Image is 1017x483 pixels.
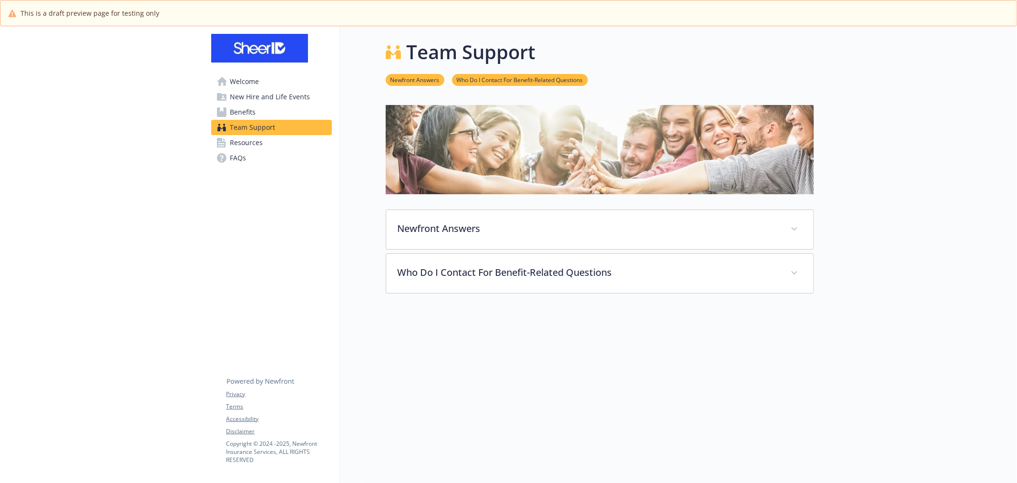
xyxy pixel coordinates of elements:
[226,390,331,399] a: Privacy
[407,38,536,66] h1: Team Support
[211,74,332,89] a: Welcome
[226,402,331,411] a: Terms
[211,120,332,135] a: Team Support
[211,105,332,120] a: Benefits
[230,89,310,105] span: New Hire and Life Events
[398,265,779,280] p: Who Do I Contact For Benefit-Related Questions
[226,415,331,423] a: Accessibility
[226,440,331,464] p: Copyright © 2024 - 2025 , Newfront Insurance Services, ALL RIGHTS RESERVED
[230,74,259,89] span: Welcome
[211,135,332,150] a: Resources
[452,75,588,84] a: Who Do I Contact For Benefit-Related Questions
[230,150,247,166] span: FAQs
[211,89,332,105] a: New Hire and Life Events
[386,75,444,84] a: Newfront Answers
[230,120,276,135] span: Team Support
[226,427,331,436] a: Disclaimer
[398,221,779,236] p: Newfront Answers
[386,105,814,194] img: team support page banner
[211,150,332,166] a: FAQs
[386,210,813,249] div: Newfront Answers
[230,105,256,120] span: Benefits
[386,254,813,293] div: Who Do I Contact For Benefit-Related Questions
[230,135,263,150] span: Resources
[21,8,159,18] span: This is a draft preview page for testing only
